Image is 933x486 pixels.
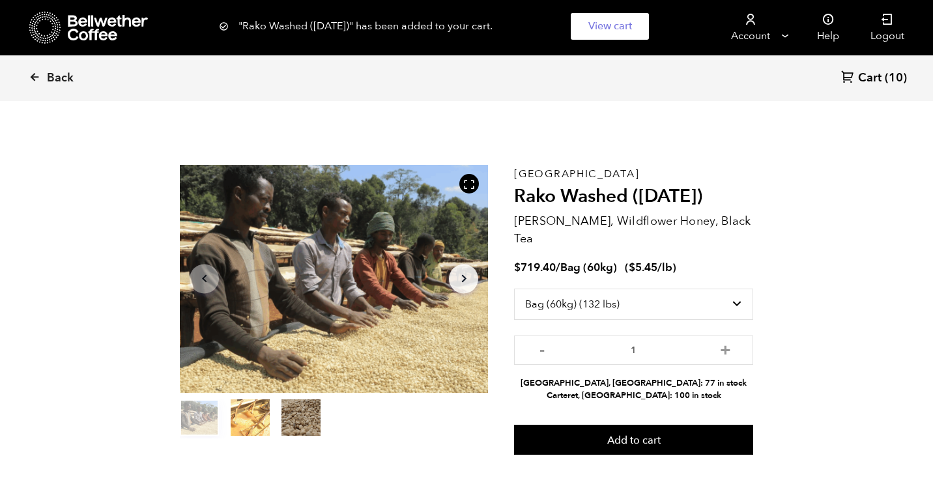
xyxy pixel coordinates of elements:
[514,212,753,248] p: [PERSON_NAME], Wildflower Honey, Black Tea
[841,70,907,87] a: Cart (10)
[885,70,907,86] span: (10)
[629,260,635,275] span: $
[629,260,657,275] bdi: 5.45
[514,390,753,402] li: Carteret, [GEOGRAPHIC_DATA]: 100 in stock
[717,342,734,355] button: +
[514,260,521,275] span: $
[219,13,714,40] div: "Rako Washed ([DATE])" has been added to your cart.
[514,377,753,390] li: [GEOGRAPHIC_DATA], [GEOGRAPHIC_DATA]: 77 in stock
[625,260,676,275] span: ( )
[571,13,649,40] a: View cart
[560,260,617,275] span: Bag (60kg)
[556,260,560,275] span: /
[514,260,556,275] bdi: 719.40
[47,70,74,86] span: Back
[858,70,882,86] span: Cart
[514,186,753,208] h2: Rako Washed ([DATE])
[514,425,753,455] button: Add to cart
[657,260,672,275] span: /lb
[534,342,550,355] button: -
